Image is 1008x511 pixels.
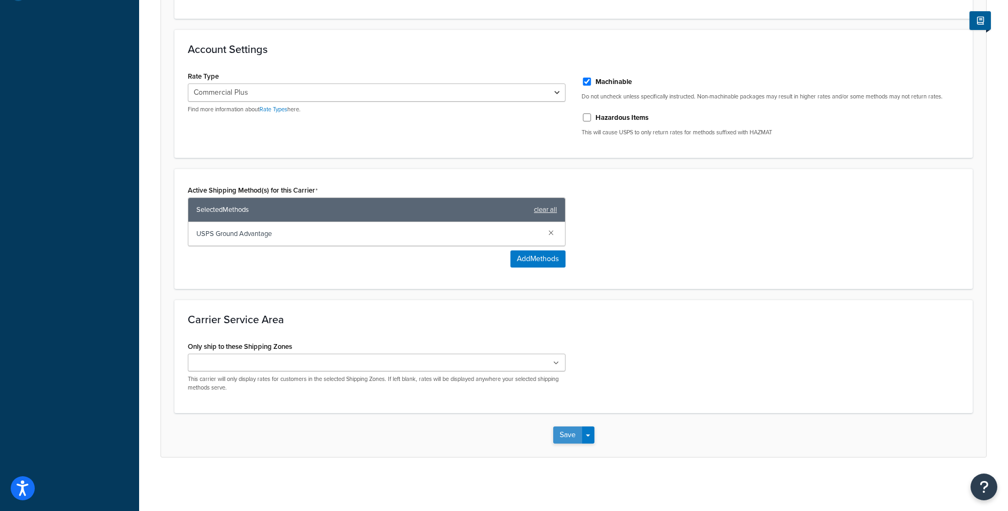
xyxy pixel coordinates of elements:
label: Only ship to these Shipping Zones [188,342,292,350]
label: Active Shipping Method(s) for this Carrier [188,186,318,195]
h3: Carrier Service Area [188,314,959,325]
span: USPS Ground Advantage [196,226,540,241]
p: Find more information about here. [188,105,566,113]
h3: Account Settings [188,43,959,55]
span: Selected Methods [196,202,529,217]
button: Open Resource Center [971,474,997,500]
p: This carrier will only display rates for customers in the selected Shipping Zones. If left blank,... [188,375,566,392]
button: Save [553,426,582,444]
label: Hazardous Items [595,113,648,123]
a: clear all [534,202,557,217]
p: Do not uncheck unless specifically instructed. Non-machinable packages may result in higher rates... [582,93,959,101]
button: Show Help Docs [969,11,991,30]
a: Rate Types [259,105,287,113]
button: AddMethods [510,250,566,268]
label: Machinable [595,77,632,87]
p: This will cause USPS to only return rates for methods suffixed with HAZMAT [582,128,959,136]
label: Rate Type [188,72,219,80]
